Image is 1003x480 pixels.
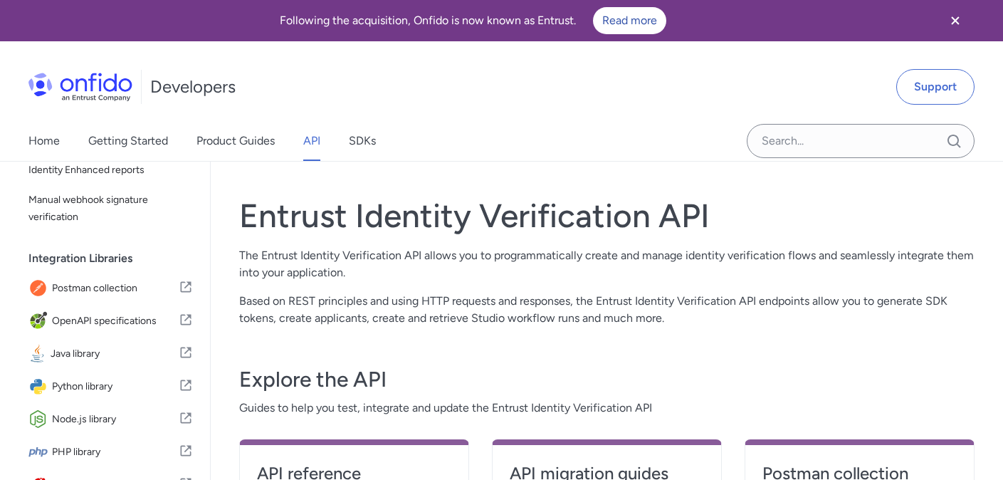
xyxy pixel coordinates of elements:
[150,75,236,98] h1: Developers
[52,377,179,397] span: Python library
[17,7,929,34] div: Following the acquisition, Onfido is now known as Entrust.
[929,3,982,38] button: Close banner
[23,338,199,370] a: IconJava libraryJava library
[23,437,199,468] a: IconPHP libraryPHP library
[88,121,168,161] a: Getting Started
[52,311,179,331] span: OpenAPI specifications
[28,409,52,429] img: IconNode.js library
[239,196,975,236] h1: Entrust Identity Verification API
[28,344,51,364] img: IconJava library
[896,69,975,105] a: Support
[23,273,199,304] a: IconPostman collectionPostman collection
[28,145,193,179] span: Recommended data inputs for Identity Enhanced reports
[28,73,132,101] img: Onfido Logo
[23,139,199,184] a: Recommended data inputs for Identity Enhanced reports
[239,293,975,327] p: Based on REST principles and using HTTP requests and responses, the Entrust Identity Verification...
[349,121,376,161] a: SDKs
[239,400,975,417] span: Guides to help you test, integrate and update the Entrust Identity Verification API
[52,442,179,462] span: PHP library
[593,7,666,34] a: Read more
[947,12,964,29] svg: Close banner
[747,124,975,158] input: Onfido search input field
[28,311,52,331] img: IconOpenAPI specifications
[28,192,193,226] span: Manual webhook signature verification
[303,121,320,161] a: API
[52,409,179,429] span: Node.js library
[28,244,204,273] div: Integration Libraries
[196,121,275,161] a: Product Guides
[52,278,179,298] span: Postman collection
[23,371,199,402] a: IconPython libraryPython library
[28,121,60,161] a: Home
[239,365,975,394] h3: Explore the API
[28,442,52,462] img: IconPHP library
[51,344,179,364] span: Java library
[23,404,199,435] a: IconNode.js libraryNode.js library
[28,278,52,298] img: IconPostman collection
[23,306,199,337] a: IconOpenAPI specificationsOpenAPI specifications
[239,247,975,281] p: The Entrust Identity Verification API allows you to programmatically create and manage identity v...
[28,377,52,397] img: IconPython library
[23,186,199,231] a: Manual webhook signature verification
